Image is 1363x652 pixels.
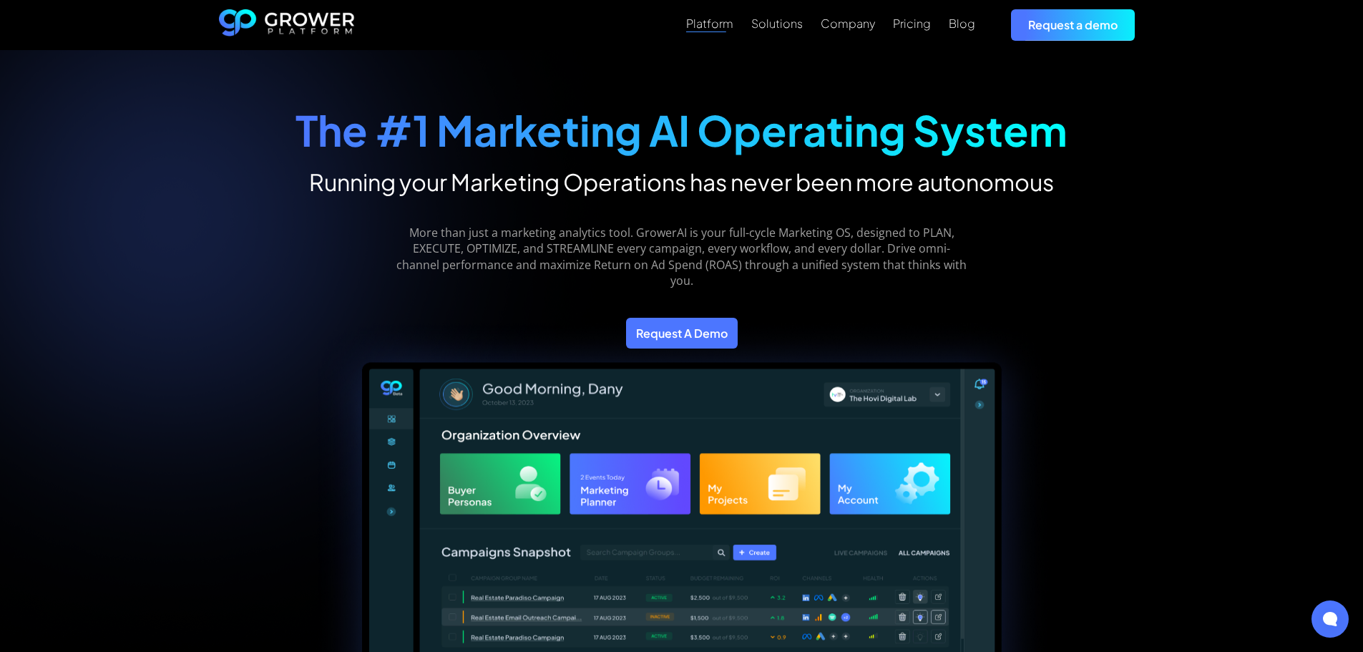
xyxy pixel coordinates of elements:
[949,15,975,32] a: Blog
[893,15,931,32] a: Pricing
[219,9,355,41] a: home
[6,21,223,131] iframe: profile
[686,15,733,32] a: Platform
[751,16,803,30] div: Solutions
[821,15,875,32] a: Company
[949,16,975,30] div: Blog
[751,15,803,32] a: Solutions
[821,16,875,30] div: Company
[394,225,969,289] p: More than just a marketing analytics tool. GrowerAI is your full-cycle Marketing OS, designed to ...
[295,167,1068,196] h2: Running your Marketing Operations has never been more autonomous
[1011,9,1135,40] a: Request a demo
[686,16,733,30] div: Platform
[295,104,1068,156] strong: The #1 Marketing AI Operating System
[893,16,931,30] div: Pricing
[626,318,738,349] a: Request A Demo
